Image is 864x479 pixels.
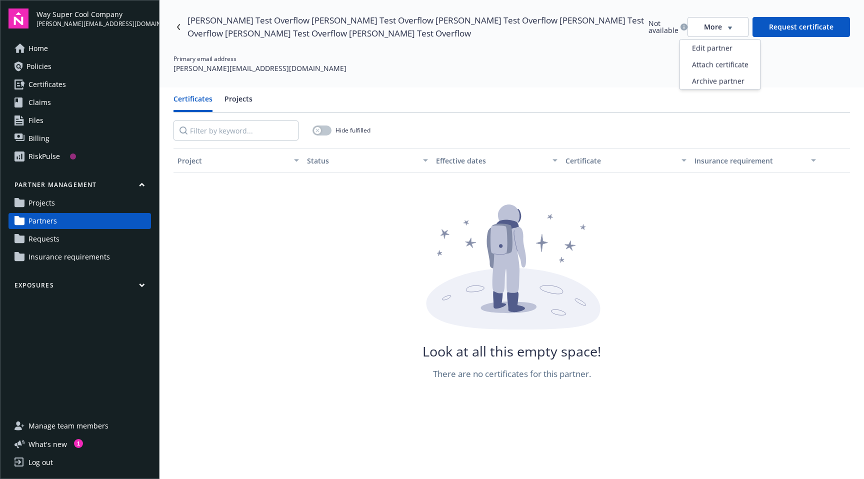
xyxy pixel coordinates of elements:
div: Archive partner [680,73,760,89]
button: Effective dates [432,148,561,172]
div: Insurance requirement [694,155,805,166]
input: Filter by keyword... [173,120,298,140]
a: Home [8,40,151,56]
button: Certificate [561,148,691,172]
a: Policies [8,58,151,74]
span: Billing [28,130,49,146]
span: Certificates [28,76,66,92]
div: Attach certificate [680,56,760,73]
div: Effective dates [436,155,546,166]
span: Insurance requirements [28,249,110,265]
a: Files [8,112,151,128]
a: Claims [8,94,151,110]
div: [PERSON_NAME] Test Overflow [PERSON_NAME] Test Overflow [PERSON_NAME] Test Overflow [PERSON_NAME]... [187,14,644,40]
a: RiskPulse [8,148,151,164]
span: Way Super Cool Company [36,9,151,19]
button: Projects [224,93,252,112]
button: Status [303,148,432,172]
span: Hide fulfilled [335,126,370,134]
div: 1 [74,436,83,445]
span: Manage team members [28,418,108,434]
div: Status [307,155,417,166]
button: Project [173,148,303,172]
span: Claims [28,94,51,110]
a: Manage team members [8,418,151,434]
div: Look at all this empty space! [422,345,601,357]
a: Navigate back [173,19,183,35]
button: More [687,17,748,37]
button: Insurance requirement [690,148,820,172]
button: Partner management [8,180,151,193]
img: navigator-logo.svg [8,8,28,28]
a: Partners [8,213,151,229]
div: [PERSON_NAME][EMAIL_ADDRESS][DOMAIN_NAME] [173,63,346,73]
a: Insurance requirements [8,249,151,265]
div: There are no certificates for this partner. [433,368,591,380]
div: Edit partner [680,40,760,56]
span: What ' s new [28,439,67,449]
span: Home [28,40,48,56]
button: Certificates [173,93,212,112]
button: Request certificate [752,17,850,37]
span: Projects [28,195,55,211]
button: Way Super Cool Company[PERSON_NAME][EMAIL_ADDRESS][DOMAIN_NAME] [36,8,151,28]
span: Files [28,112,43,128]
div: Log out [28,454,53,470]
div: More [679,39,761,90]
div: Primary email address [173,54,346,63]
a: Billing [8,130,151,146]
span: [PERSON_NAME][EMAIL_ADDRESS][DOMAIN_NAME] [36,19,151,28]
span: More [704,22,722,32]
div: Certificate [565,155,676,166]
a: Certificates [8,76,151,92]
div: RiskPulse [28,148,60,164]
a: Requests [8,231,151,247]
button: Exposures [8,281,151,293]
div: Project [177,155,288,166]
a: Projects [8,195,151,211]
div: Not available [648,20,687,34]
span: Policies [26,58,51,74]
span: Requests [28,231,59,247]
button: What's new1 [8,439,83,449]
span: Partners [28,213,57,229]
